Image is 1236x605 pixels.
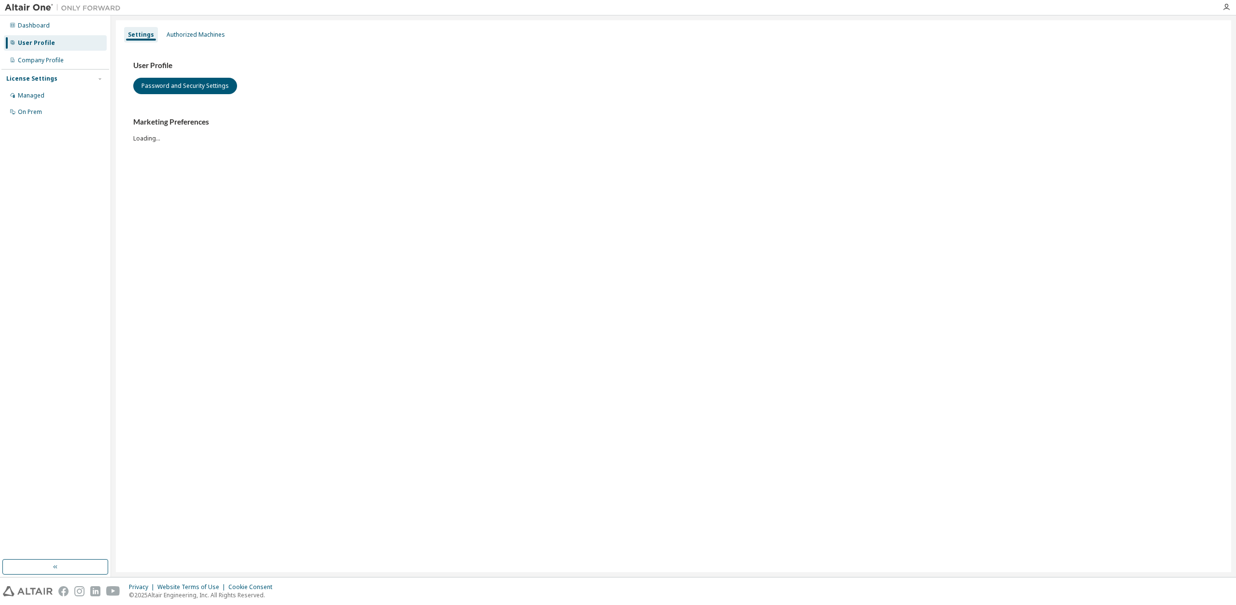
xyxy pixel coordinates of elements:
[133,117,1214,142] div: Loading...
[18,56,64,64] div: Company Profile
[129,591,278,599] p: © 2025 Altair Engineering, Inc. All Rights Reserved.
[106,586,120,596] img: youtube.svg
[157,583,228,591] div: Website Terms of Use
[228,583,278,591] div: Cookie Consent
[133,78,237,94] button: Password and Security Settings
[74,586,84,596] img: instagram.svg
[18,108,42,116] div: On Prem
[5,3,126,13] img: Altair One
[129,583,157,591] div: Privacy
[58,586,69,596] img: facebook.svg
[128,31,154,39] div: Settings
[6,75,57,83] div: License Settings
[133,117,1214,127] h3: Marketing Preferences
[18,39,55,47] div: User Profile
[90,586,100,596] img: linkedin.svg
[3,586,53,596] img: altair_logo.svg
[133,61,1214,70] h3: User Profile
[18,22,50,29] div: Dashboard
[18,92,44,99] div: Managed
[167,31,225,39] div: Authorized Machines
